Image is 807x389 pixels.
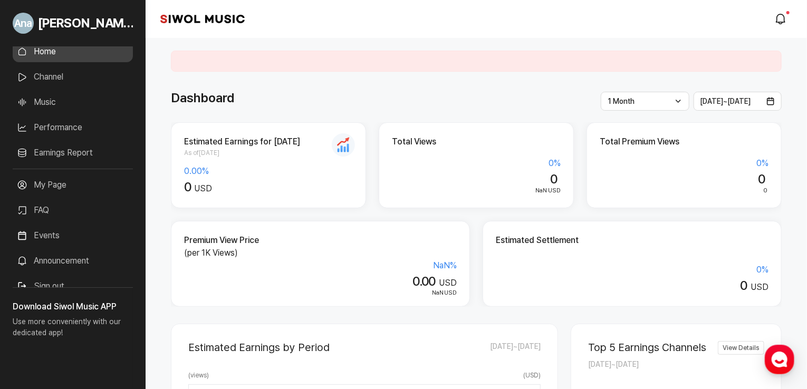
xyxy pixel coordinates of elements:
[392,157,561,170] div: 0 %
[70,302,136,328] a: Messages
[13,200,133,221] a: FAQ
[13,313,133,347] p: Use more conveniently with our dedicated app!
[771,8,792,30] a: modal.notifications
[38,14,133,33] span: [PERSON_NAME]
[600,135,768,148] h2: Total Premium Views
[27,317,45,326] span: Home
[588,360,639,368] span: [DATE] ~ [DATE]
[184,234,457,247] h2: Premium View Price
[700,97,751,105] span: [DATE] ~ [DATE]
[184,135,353,148] h2: Estimated Earnings for [DATE]
[3,302,70,328] a: Home
[156,317,182,326] span: Settings
[13,66,133,87] a: Channel
[136,302,203,328] a: Settings
[188,341,330,354] h2: Estimated Earnings by Period
[184,247,457,259] p: (per 1K Views)
[13,41,133,62] a: Home
[432,289,444,296] span: NaN
[758,171,765,187] span: 0
[13,250,133,271] a: Announcement
[551,171,558,187] span: 0
[13,92,133,113] a: Music
[608,97,635,105] span: 1 Month
[184,274,457,289] div: USD
[13,8,133,38] a: Go to My Profile
[13,225,133,246] a: Events
[13,300,133,313] h3: Download Siwol Music APP
[496,264,768,276] div: 0 %
[741,278,747,293] span: 0
[490,341,541,354] span: [DATE] ~ [DATE]
[764,187,768,194] span: 0
[496,278,768,294] div: USD
[184,179,191,194] span: 0
[13,174,133,196] a: My Page
[392,135,561,148] h2: Total Views
[392,186,561,196] div: USD
[13,276,69,297] button: Sign out
[694,92,782,111] button: [DATE]~[DATE]
[171,89,234,108] h1: Dashboard
[184,165,353,178] div: 0.00 %
[13,142,133,163] a: Earnings Report
[412,274,436,289] span: 0.00
[184,259,457,272] div: NaN %
[496,234,768,247] h2: Estimated Settlement
[184,148,353,158] span: As of [DATE]
[523,371,541,380] span: ( USD )
[88,318,119,326] span: Messages
[13,117,133,138] a: Performance
[588,341,706,354] h2: Top 5 Earnings Channels
[184,288,457,298] div: USD
[188,371,209,380] span: ( views )
[184,180,353,195] div: USD
[718,341,764,355] a: View Details
[536,187,547,194] span: NaN
[600,157,768,170] div: 0 %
